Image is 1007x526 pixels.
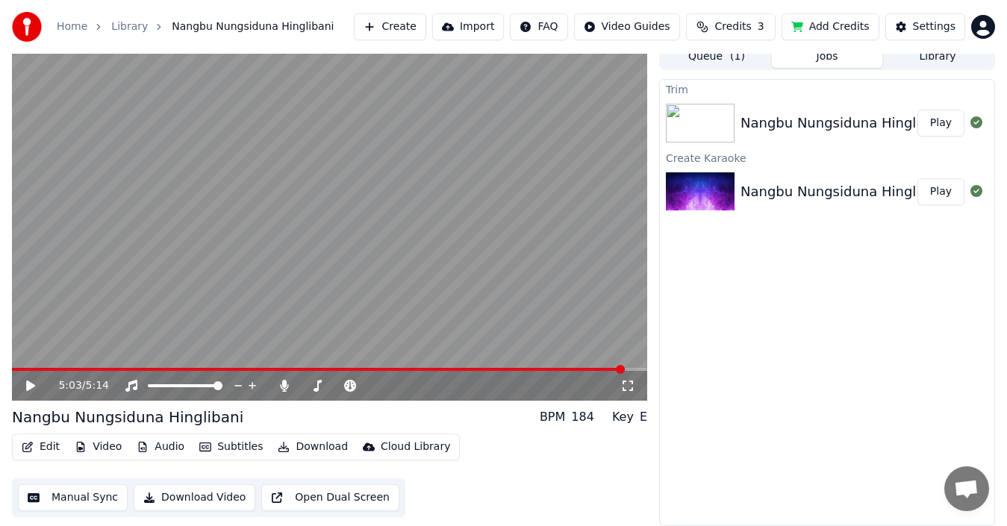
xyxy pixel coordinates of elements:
[261,484,399,511] button: Open Dual Screen
[944,466,989,511] a: Open chat
[111,19,148,34] a: Library
[741,113,949,134] div: Nangbu Nungsiduna Hinglibani
[381,439,450,454] div: Cloud Library
[714,19,751,34] span: Credits
[612,408,634,426] div: Key
[58,378,81,393] span: 5:03
[134,484,255,511] button: Download Video
[730,49,745,64] span: ( 1 )
[172,19,334,34] span: Nangbu Nungsiduna Hinglibani
[57,19,334,34] nav: breadcrumb
[18,484,128,511] button: Manual Sync
[660,80,994,98] div: Trim
[354,13,426,40] button: Create
[917,110,964,137] button: Play
[661,46,772,68] button: Queue
[741,181,949,202] div: Nangbu Nungsiduna Hinglibani
[913,19,955,34] div: Settings
[16,436,66,457] button: Edit
[193,436,269,457] button: Subtitles
[131,436,190,457] button: Audio
[574,13,680,40] button: Video Guides
[272,436,354,457] button: Download
[571,408,594,426] div: 184
[540,408,565,426] div: BPM
[782,13,879,40] button: Add Credits
[640,408,647,426] div: E
[69,436,128,457] button: Video
[57,19,87,34] a: Home
[917,178,964,205] button: Play
[86,378,109,393] span: 5:14
[12,12,42,42] img: youka
[686,13,776,40] button: Credits3
[758,19,764,34] span: 3
[510,13,567,40] button: FAQ
[772,46,882,68] button: Jobs
[432,13,504,40] button: Import
[885,13,965,40] button: Settings
[882,46,993,68] button: Library
[58,378,94,393] div: /
[660,148,994,166] div: Create Karaoke
[12,407,243,428] div: Nangbu Nungsiduna Hinglibani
